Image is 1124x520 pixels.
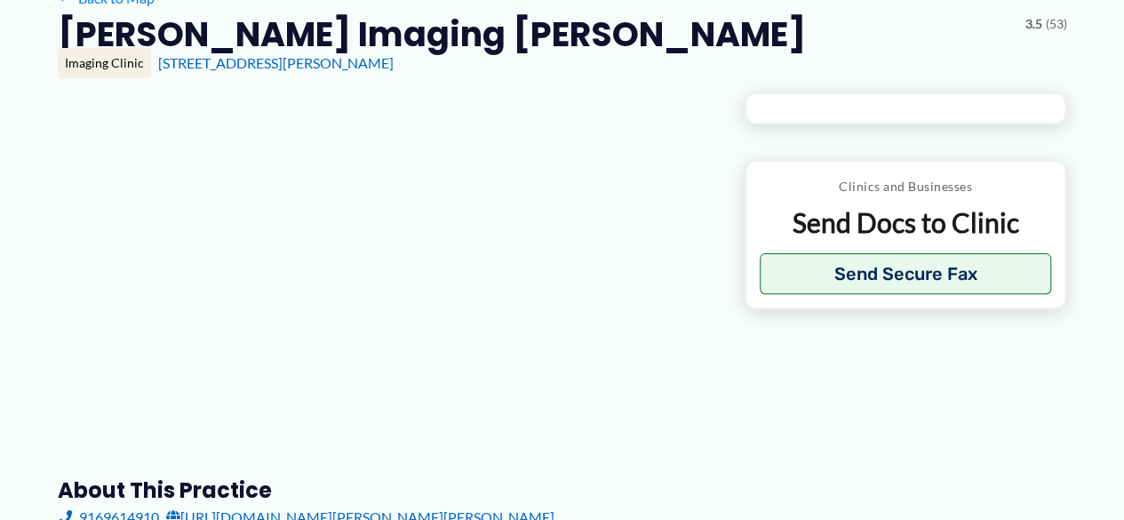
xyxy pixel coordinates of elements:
button: Send Secure Fax [760,253,1052,294]
p: Clinics and Businesses [760,175,1052,198]
span: 3.5 [1025,12,1042,36]
h2: [PERSON_NAME] Imaging [PERSON_NAME] [58,12,806,56]
p: Send Docs to Clinic [760,205,1052,240]
div: Imaging Clinic [58,48,151,78]
a: [STREET_ADDRESS][PERSON_NAME] [158,54,394,71]
span: (53) [1046,12,1067,36]
h3: About this practice [58,476,716,504]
